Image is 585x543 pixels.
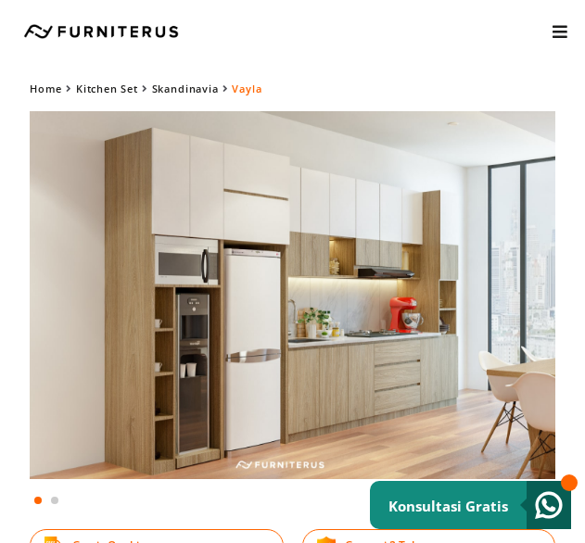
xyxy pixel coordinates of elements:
img: Vayla Kitchen Set Skandinavia by Furniterus [30,111,555,479]
a: Skandinavia [152,82,219,95]
span: Vayla [232,82,261,95]
a: Kitchen Set [76,82,138,95]
a: Konsultasi Gratis [370,481,571,529]
a: Home [30,82,62,95]
small: Konsultasi Gratis [388,497,508,515]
